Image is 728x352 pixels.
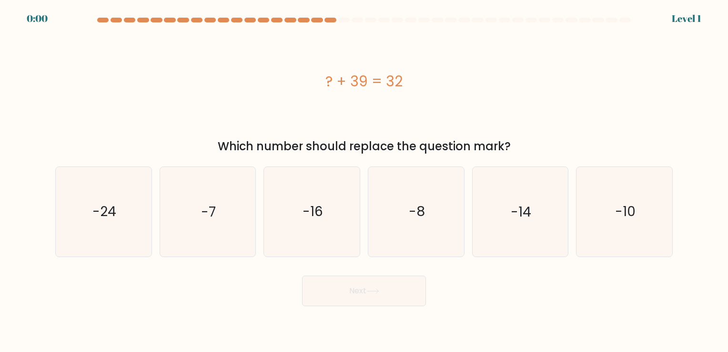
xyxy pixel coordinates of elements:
[302,276,426,306] button: Next
[615,203,636,221] text: -10
[27,11,48,26] div: 0:00
[511,203,531,221] text: -14
[61,138,667,155] div: Which number should replace the question mark?
[92,203,116,221] text: -24
[303,203,323,221] text: -16
[672,11,701,26] div: Level 1
[55,71,673,92] div: ? + 39 = 32
[201,203,216,221] text: -7
[409,203,425,221] text: -8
